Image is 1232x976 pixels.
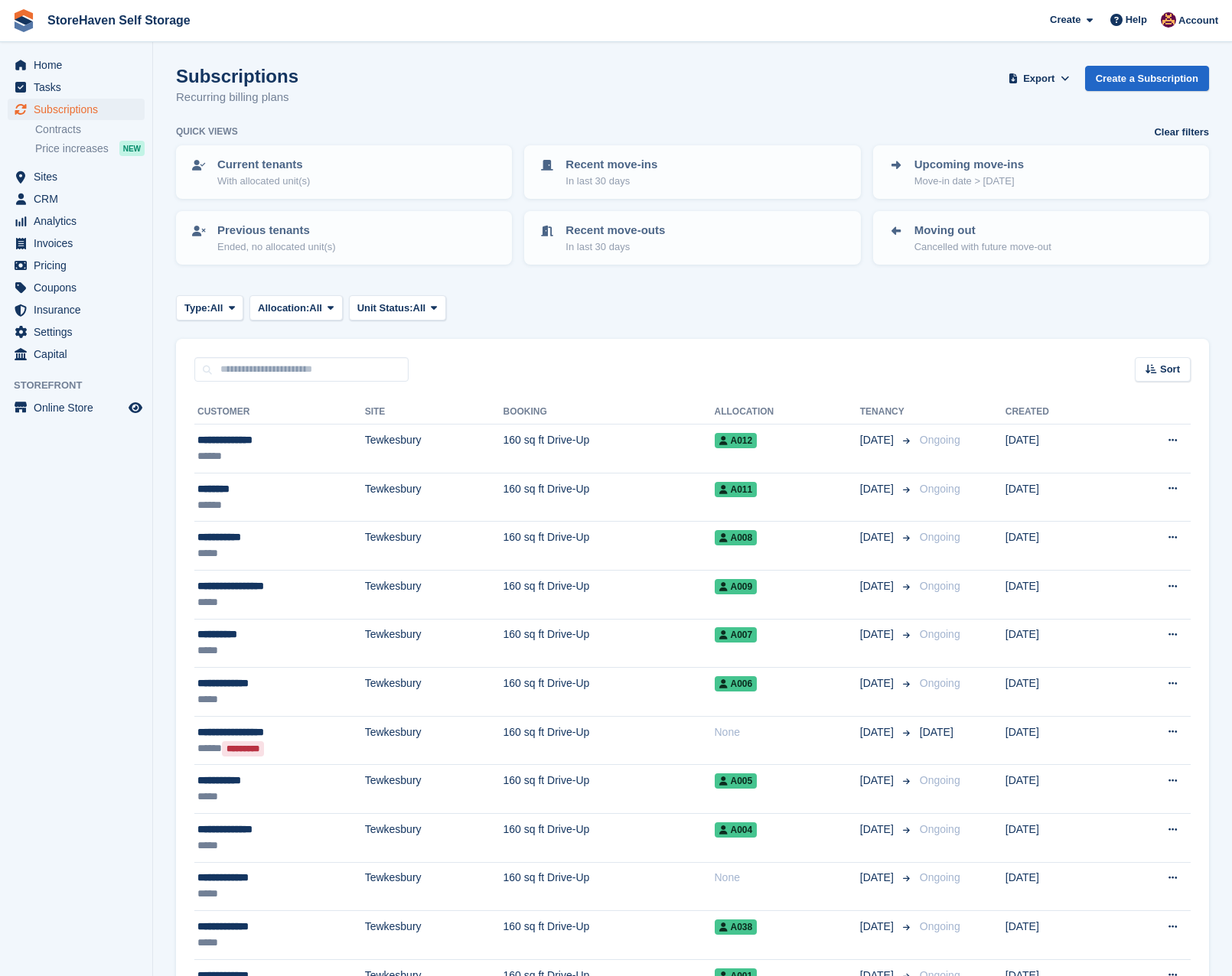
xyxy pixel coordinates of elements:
[920,920,960,932] span: Ongoing
[715,579,758,594] span: A009
[178,213,510,263] a: Previous tenants Ended, no allocated unit(s)
[715,724,860,740] div: None
[34,321,125,343] span: Settings
[34,343,125,365] span: Capital
[35,140,145,157] a: Price increases NEW
[715,870,860,886] div: None
[503,862,714,911] td: 160 sq ft Drive-Up
[715,676,758,691] span: A006
[920,628,960,640] span: Ongoing
[365,911,504,960] td: Tewkesbury
[920,677,960,689] span: Ongoing
[914,239,1051,255] p: Cancelled with future move-out
[365,765,504,814] td: Tewkesbury
[8,76,145,98] a: menu
[184,301,210,316] span: Type:
[565,239,665,255] p: In last 30 days
[12,9,35,32] img: stora-icon-8386f47178a22dfd0bd8f6a31ec36ba5ce8667c1dd55bd0f319d3a0aa187defe.svg
[41,8,197,33] a: StoreHaven Self Storage
[1005,66,1073,91] button: Export
[503,765,714,814] td: 160 sq ft Drive-Up
[715,482,758,497] span: A011
[503,619,714,668] td: 160 sq ft Drive-Up
[860,870,897,886] span: [DATE]
[365,813,504,862] td: Tewkesbury
[126,399,145,417] a: Preview store
[14,378,152,393] span: Storefront
[34,277,125,298] span: Coupons
[1005,522,1113,571] td: [DATE]
[1005,911,1113,960] td: [DATE]
[920,823,960,835] span: Ongoing
[1050,12,1080,28] span: Create
[1005,570,1113,619] td: [DATE]
[35,122,145,137] a: Contracts
[715,530,758,545] span: A008
[526,147,859,197] a: Recent move-ins In last 30 days
[860,821,897,838] span: [DATE]
[860,773,897,789] span: [DATE]
[503,716,714,765] td: 160 sq ft Drive-Up
[1005,425,1113,473] td: [DATE]
[860,578,897,594] span: [DATE]
[365,570,504,619] td: Tewkesbury
[875,147,1208,197] a: Upcoming move-ins Move-in date > [DATE]
[217,222,336,239] p: Previous tenants
[920,726,953,738] span: [DATE]
[860,626,897,643] span: [DATE]
[217,239,336,255] p: Ended, no allocated unit(s)
[860,400,914,425] th: Tenancy
[715,627,758,643] span: A007
[920,871,960,883] span: Ongoing
[34,299,125,320] span: Insurance
[715,400,860,425] th: Allocation
[8,255,145,276] a: menu
[349,295,446,320] button: Unit Status: All
[860,724,897,740] span: [DATE]
[176,66,298,86] h1: Subscriptions
[503,668,714,717] td: 160 sq ft Drive-Up
[1023,71,1054,86] span: Export
[178,147,510,197] a: Current tenants With allocated unit(s)
[1005,473,1113,522] td: [DATE]
[8,54,145,76] a: menu
[34,255,125,276] span: Pricing
[34,99,125,120] span: Subscriptions
[503,522,714,571] td: 160 sq ft Drive-Up
[35,142,109,156] span: Price increases
[920,531,960,543] span: Ongoing
[119,141,145,156] div: NEW
[715,919,758,935] span: A038
[860,919,897,935] span: [DATE]
[1085,66,1209,91] a: Create a Subscription
[357,301,413,316] span: Unit Status:
[365,473,504,522] td: Tewkesbury
[8,277,145,298] a: menu
[34,397,125,418] span: Online Store
[920,580,960,592] span: Ongoing
[249,295,343,320] button: Allocation: All
[8,299,145,320] a: menu
[413,301,426,316] span: All
[365,619,504,668] td: Tewkesbury
[920,774,960,786] span: Ongoing
[1178,13,1218,28] span: Account
[503,400,714,425] th: Booking
[176,125,238,138] h6: Quick views
[176,295,243,320] button: Type: All
[1161,12,1176,28] img: Daniel Brooks
[526,213,859,263] a: Recent move-outs In last 30 days
[914,156,1024,174] p: Upcoming move-ins
[920,483,960,495] span: Ongoing
[875,213,1208,263] a: Moving out Cancelled with future move-out
[1126,12,1147,28] span: Help
[565,174,657,189] p: In last 30 days
[860,529,897,545] span: [DATE]
[365,862,504,911] td: Tewkesbury
[1005,400,1113,425] th: Created
[309,301,322,316] span: All
[565,156,657,174] p: Recent move-ins
[715,433,758,448] span: A012
[365,716,504,765] td: Tewkesbury
[715,822,758,838] span: A004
